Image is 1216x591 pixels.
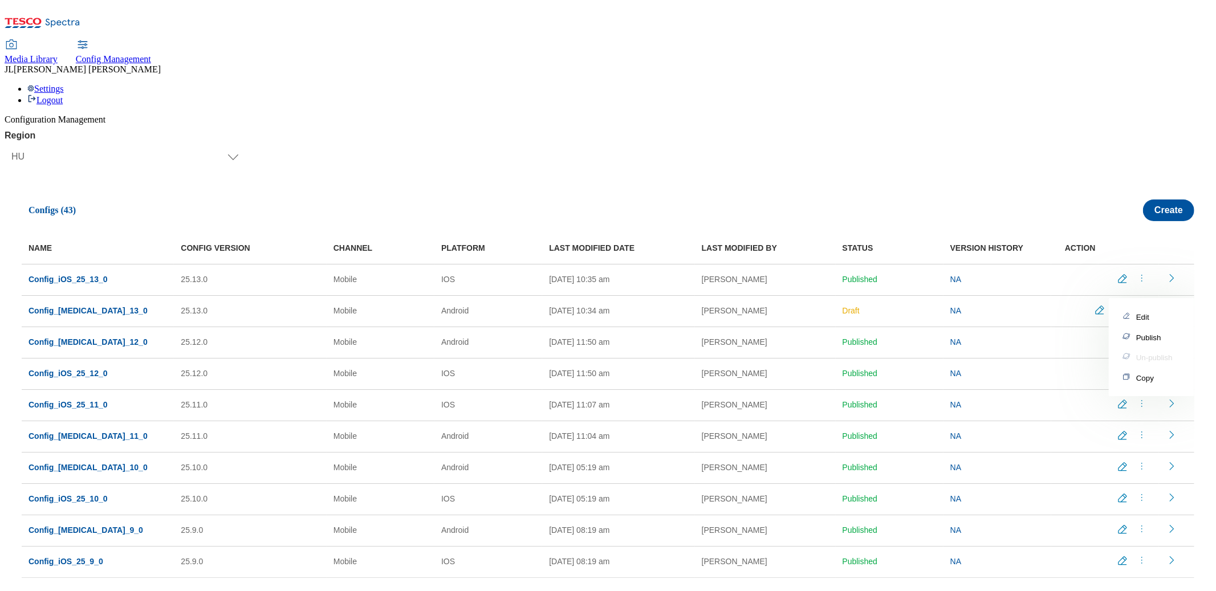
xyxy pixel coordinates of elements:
td: 25.10.0 [174,483,326,515]
td: 25.13.0 [174,295,326,327]
span: Config_iOS_25_13_0 [29,275,108,284]
a: Settings [27,84,64,93]
td: [PERSON_NAME] [695,546,836,577]
svg: menus [1136,429,1148,441]
svg: Readonly config [1166,492,1177,503]
button: Edit config [1113,272,1136,287]
td: [PERSON_NAME] [695,264,836,295]
td: 25.12.0 [174,358,326,389]
span: NA [950,369,961,378]
svg: Edit config [1117,555,1128,566]
td: 25.12.0 [174,327,326,358]
td: 25.9.0 [174,546,326,577]
svg: menus [1136,460,1148,472]
svg: Edit config [1117,524,1128,535]
td: [PERSON_NAME] [695,421,836,452]
span: Config_[MEDICAL_DATA]_10_0 [29,463,148,472]
svg: menus [1136,492,1148,503]
td: [PERSON_NAME] [695,452,836,483]
td: Android [434,452,542,483]
span: Config Management [76,54,151,64]
span: Published [843,275,878,284]
svg: Readonly config [1166,523,1177,535]
span: Config_[MEDICAL_DATA]_11_0 [29,431,148,441]
th: CONFIG VERSION [174,233,326,264]
span: Copy [1136,374,1154,382]
th: NAME [22,233,174,264]
td: Mobile [327,327,434,358]
a: Logout [27,95,63,105]
svg: Edit config [1117,398,1128,410]
th: PLATFORM [434,233,542,264]
span: [PERSON_NAME] [PERSON_NAME] [14,64,161,74]
label: Region [5,131,246,141]
button: Edit config [1113,555,1136,569]
span: NA [950,557,961,566]
td: Android [434,515,542,546]
svg: menus [1136,523,1148,535]
td: IOS [434,546,542,577]
label: Configs (43) [22,205,76,215]
button: Publish [1119,332,1184,343]
div: Configuration Management [5,115,1211,125]
button: Create [1143,199,1194,221]
span: Publish [1136,333,1161,342]
td: [PERSON_NAME] [695,515,836,546]
td: IOS [434,358,542,389]
span: NA [950,400,961,409]
svg: Readonly config [1166,429,1177,441]
td: [DATE] 11:04 am [542,421,694,452]
span: Config_[MEDICAL_DATA]_9_0 [29,525,143,535]
td: Mobile [327,452,434,483]
span: Published [843,400,878,409]
td: 25.10.0 [174,452,326,483]
svg: Readonly config [1166,460,1177,472]
td: [DATE] 08:19 am [542,546,694,577]
span: Config_iOS_25_11_0 [29,400,108,409]
td: [PERSON_NAME] [695,483,836,515]
td: 25.11.0 [174,389,326,421]
td: Mobile [327,546,434,577]
td: Mobile [327,295,434,327]
td: IOS [434,264,542,295]
a: Media Library [5,40,58,64]
span: NA [950,306,961,315]
td: IOS [434,389,542,421]
span: Edit [1136,313,1149,321]
button: Un-publish [1119,352,1184,362]
span: Published [843,431,878,441]
button: Edit [1119,311,1184,322]
td: [DATE] 10:35 am [542,264,694,295]
a: Config Management [76,40,151,64]
span: NA [950,463,961,472]
span: Un-publish [1136,353,1173,362]
td: Mobile [327,389,434,421]
svg: Readonly config [1166,398,1177,409]
svg: Edit config [1117,461,1128,472]
button: Edit config [1113,492,1136,506]
button: Copy [1119,372,1184,383]
span: Config_[MEDICAL_DATA]_12_0 [29,337,148,347]
svg: Edit config [1117,492,1128,504]
span: Published [843,525,878,535]
td: Mobile [327,515,434,546]
span: Draft [843,306,860,315]
td: [PERSON_NAME] [695,358,836,389]
th: LAST MODIFIED BY [695,233,836,264]
span: Published [843,369,878,378]
svg: menus [1136,398,1148,409]
td: Android [434,295,542,327]
svg: Readonly config [1166,272,1177,284]
td: [PERSON_NAME] [695,389,836,421]
td: [DATE] 11:50 am [542,358,694,389]
td: Android [434,327,542,358]
svg: menus [1136,555,1148,566]
svg: menus [1136,272,1148,284]
td: 25.11.0 [174,421,326,452]
th: ACTION [1051,233,1159,264]
span: NA [950,431,961,441]
span: NA [950,337,961,347]
td: Mobile [327,483,434,515]
td: [PERSON_NAME] [695,295,836,327]
th: LAST MODIFIED DATE [542,233,694,264]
